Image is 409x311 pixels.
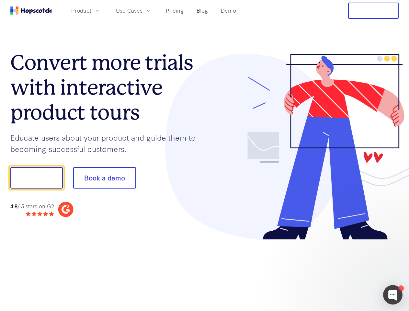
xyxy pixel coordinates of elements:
span: Product [71,6,91,15]
button: Show me! [10,167,63,189]
a: Pricing [163,5,186,16]
strong: 4.8 [10,202,17,210]
a: Demo [218,5,239,16]
a: Blog [194,5,210,16]
button: Book a demo [73,167,136,189]
button: Free Trial [348,3,399,19]
button: Product [67,5,104,16]
a: Home [10,6,52,15]
h1: Convert more trials with interactive product tours [10,50,205,125]
p: Educate users about your product and guide them to becoming successful customers. [10,132,205,154]
div: 1 [398,285,404,291]
div: / 5 stars on G2 [10,202,54,210]
button: Use Cases [112,5,155,16]
span: Use Cases [116,6,142,15]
